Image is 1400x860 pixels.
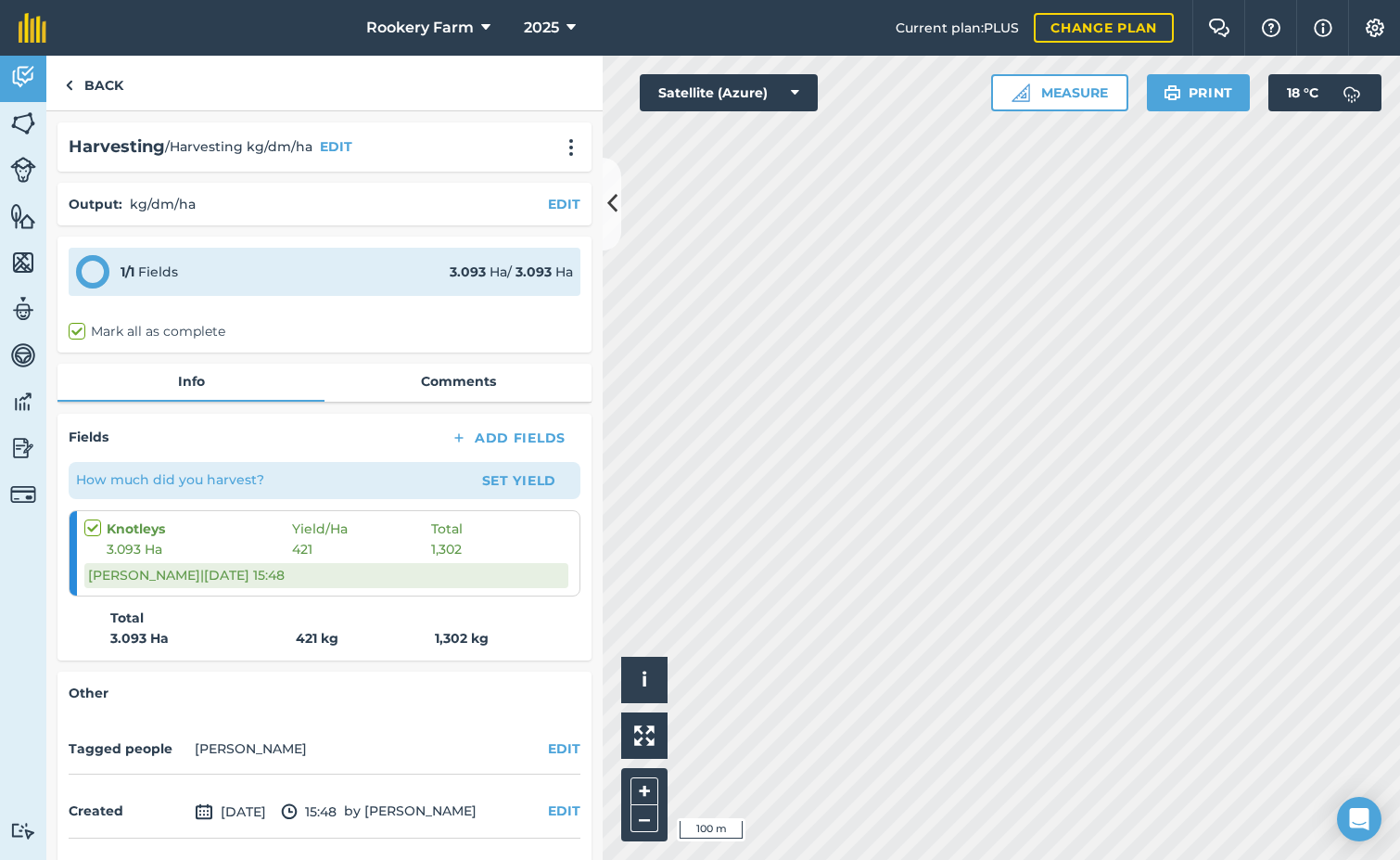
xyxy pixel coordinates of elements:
[1147,74,1251,111] button: Print
[296,628,435,648] strong: 421 kg
[69,427,108,447] h4: Fields
[1208,19,1230,37] img: Two speech bubbles overlapping with the left bubble in the forefront
[10,157,36,183] img: svg+xml;base64,PD94bWwgdmVyc2lvbj0iMS4wIiBlbmNvZGluZz0idXRmLTgiPz4KPCEtLSBHZW5lcmF0b3I6IEFkb2JlIE...
[1337,797,1381,841] div: Open Intercom Messenger
[630,805,658,832] button: –
[281,801,298,823] img: svg+xml;base64,PD94bWwgdmVyc2lvbj0iMS4wIiBlbmNvZGluZz0idXRmLTgiPz4KPCEtLSBHZW5lcmF0b3I6IEFkb2JlIE...
[110,608,144,628] strong: Total
[1268,74,1381,111] button: 18 °C
[548,194,580,214] button: EDIT
[10,434,36,462] img: svg+xml;base64,PD94bWwgdmVyc2lvbj0iMS4wIiBlbmNvZGluZz0idXRmLTgiPz4KPCEtLSBHZW5lcmF0b3I6IEFkb2JlIE...
[10,109,36,137] img: svg+xml;base64,PHN2ZyB4bWxucz0iaHR0cDovL3d3dy53My5vcmcvMjAwMC9zdmciIHdpZHRoPSI1NiIgaGVpZ2h0PSI2MC...
[107,519,292,539] strong: Knotleys
[10,295,36,323] img: svg+xml;base64,PD94bWwgdmVyc2lvbj0iMS4wIiBlbmNvZGluZz0idXRmLTgiPz4KPCEtLSBHZW5lcmF0b3I6IEFkb2JlIE...
[366,17,474,39] span: Rookery Farm
[465,466,573,495] button: Set Yield
[435,630,489,647] strong: 1,302 kg
[991,74,1128,111] button: Measure
[65,74,73,96] img: svg+xml;base64,PHN2ZyB4bWxucz0iaHR0cDovL3d3dy53My5vcmcvMjAwMC9zdmciIHdpZHRoPSI5IiBoZWlnaHQ9IjI0Ii...
[1164,82,1181,104] img: svg+xml;base64,PHN2ZyB4bWxucz0iaHR0cDovL3d3dy53My5vcmcvMjAwMC9zdmciIHdpZHRoPSIxOSIgaGVpZ2h0PSIyNC...
[1333,74,1370,111] img: svg+xml;base64,PD94bWwgdmVyc2lvbj0iMS4wIiBlbmNvZGluZz0idXRmLTgiPz4KPCEtLSBHZW5lcmF0b3I6IEFkb2JlIE...
[325,364,592,399] a: Comments
[130,194,196,214] p: kg/dm/ha
[292,539,431,559] span: 421
[450,262,573,282] div: Ha / Ha
[69,786,580,839] div: by [PERSON_NAME]
[10,388,36,416] img: svg+xml;base64,PD94bWwgdmVyc2lvbj0iMS4wIiBlbmNvZGluZz0idXRmLTgiPz4KPCEtLSBHZW5lcmF0b3I6IEFkb2JlIE...
[640,74,818,111] button: Satellite (Azure)
[69,322,225,341] label: Mark all as complete
[69,738,187,759] h4: Tagged people
[10,63,36,91] img: svg+xml;base64,PD94bWwgdmVyc2lvbj0iMS4wIiBlbmNvZGluZz0idXRmLTgiPz4KPCEtLSBHZW5lcmF0b3I6IEFkb2JlIE...
[431,519,463,539] span: Total
[1314,17,1332,39] img: svg+xml;base64,PHN2ZyB4bWxucz0iaHR0cDovL3d3dy53My5vcmcvMjAwMC9zdmciIHdpZHRoPSIxNyIgaGVpZ2h0PSIxNy...
[621,657,668,703] button: i
[524,17,559,39] span: 2025
[10,249,36,276] img: svg+xml;base64,PHN2ZyB4bWxucz0iaHR0cDovL3d3dy53My5vcmcvMjAwMC9zdmciIHdpZHRoPSI1NiIgaGVpZ2h0PSI2MC...
[84,563,568,587] div: [PERSON_NAME] | [DATE] 15:48
[436,425,580,451] button: Add Fields
[69,801,187,821] h4: Created
[57,364,325,399] a: Info
[281,801,337,823] span: 15:48
[292,519,431,539] span: Yield / Ha
[548,801,580,821] button: EDIT
[69,683,580,703] h4: Other
[10,341,36,369] img: svg+xml;base64,PD94bWwgdmVyc2lvbj0iMS4wIiBlbmNvZGluZz0idXRmLTgiPz4KPCEtLSBHZW5lcmF0b3I6IEFkb2JlIE...
[1260,19,1282,37] img: A question mark icon
[431,539,462,559] span: 1,302
[110,628,296,648] strong: 3.093 Ha
[320,136,352,157] button: EDIT
[46,56,142,110] a: Back
[1287,74,1318,111] span: 18 ° C
[10,481,36,507] img: svg+xml;base64,PD94bWwgdmVyc2lvbj0iMS4wIiBlbmNvZGluZz0idXRmLTgiPz4KPCEtLSBHZW5lcmF0b3I6IEFkb2JlIE...
[195,801,213,823] img: svg+xml;base64,PD94bWwgdmVyc2lvbj0iMS4wIiBlbmNvZGluZz0idXRmLTgiPz4KPCEtLSBHZW5lcmF0b3I6IEFkb2JlIE...
[896,18,1019,38] span: Current plan : PLUS
[10,202,36,230] img: svg+xml;base64,PHN2ZyB4bWxucz0iaHR0cDovL3d3dy53My5vcmcvMjAwMC9zdmciIHdpZHRoPSI1NiIgaGVpZ2h0PSI2MC...
[515,263,552,280] strong: 3.093
[1034,13,1174,43] a: Change plan
[69,194,122,214] h4: Output :
[548,738,580,759] button: EDIT
[121,263,134,280] strong: 1 / 1
[165,136,312,157] span: / Harvesting kg/dm/ha
[642,668,647,691] span: i
[560,138,582,157] img: svg+xml;base64,PHN2ZyB4bWxucz0iaHR0cDovL3d3dy53My5vcmcvMjAwMC9zdmciIHdpZHRoPSIyMCIgaGVpZ2h0PSIyNC...
[634,725,655,746] img: Four arrows, one pointing top left, one top right, one bottom right and the last bottom left
[1012,83,1030,102] img: Ruler icon
[630,777,658,805] button: +
[1364,19,1386,37] img: A cog icon
[107,539,292,559] span: 3.093 Ha
[121,262,178,282] div: Fields
[195,801,266,823] span: [DATE]
[195,738,307,759] li: [PERSON_NAME]
[19,13,46,43] img: fieldmargin Logo
[450,263,486,280] strong: 3.093
[10,822,36,840] img: svg+xml;base64,PD94bWwgdmVyc2lvbj0iMS4wIiBlbmNvZGluZz0idXRmLTgiPz4KPCEtLSBHZW5lcmF0b3I6IEFkb2JlIE...
[76,469,264,490] p: How much did you harvest?
[69,134,165,160] h2: Harvesting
